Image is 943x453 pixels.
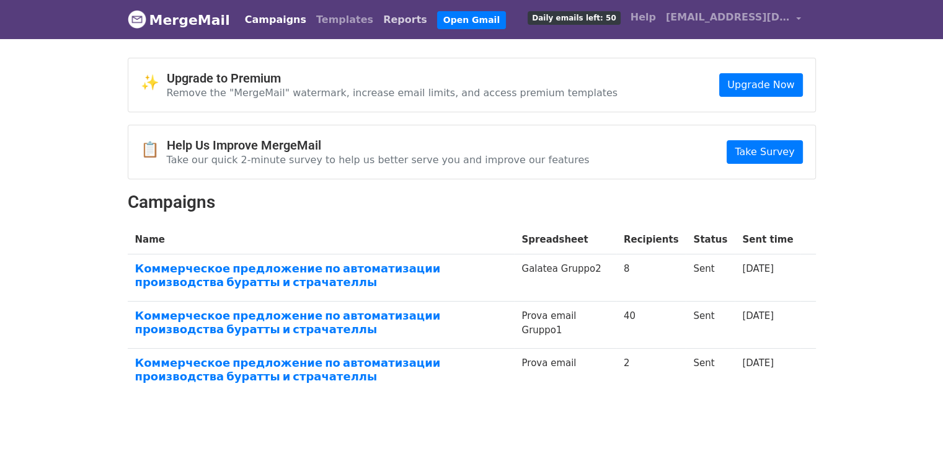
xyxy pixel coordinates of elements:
a: Reports [378,7,432,32]
td: Sent [686,254,735,302]
td: Sent [686,349,735,396]
th: Status [686,225,735,254]
td: 40 [616,302,686,349]
a: Коммерческое предложение по автоматизации производства буратты и страчателлы [135,356,507,383]
h4: Help Us Improve MergeMail [167,138,590,153]
td: Galatea Gruppo2 [514,254,616,302]
a: Upgrade Now [719,73,802,97]
a: Help [626,5,661,30]
td: 2 [616,349,686,396]
a: Open Gmail [437,11,506,29]
h2: Campaigns [128,192,816,213]
span: ✨ [141,74,167,92]
th: Sent time [735,225,800,254]
a: Коммерческое предложение по автоматизации производства буратты и страчателлы [135,309,507,336]
p: Remove the "MergeMail" watermark, increase email limits, and access premium templates [167,86,618,99]
iframe: Chat Widget [881,393,943,453]
a: Коммерческое предложение по автоматизации производства буратты и страчателлы [135,262,507,289]
a: [DATE] [742,310,774,321]
div: Widget chat [881,393,943,453]
a: Take Survey [727,140,802,164]
a: [DATE] [742,263,774,274]
td: Prova email [514,349,616,396]
span: [EMAIL_ADDRESS][DOMAIN_NAME] [666,10,790,25]
a: Daily emails left: 50 [523,5,625,30]
td: Sent [686,302,735,349]
span: Daily emails left: 50 [528,11,620,25]
span: 📋 [141,141,167,159]
a: MergeMail [128,7,230,33]
a: Campaigns [240,7,311,32]
a: [DATE] [742,357,774,369]
a: [EMAIL_ADDRESS][DOMAIN_NAME] [661,5,806,34]
a: Templates [311,7,378,32]
img: MergeMail logo [128,10,146,29]
th: Name [128,225,515,254]
td: Prova email Gruppo1 [514,302,616,349]
th: Spreadsheet [514,225,616,254]
th: Recipients [616,225,686,254]
h4: Upgrade to Premium [167,71,618,86]
td: 8 [616,254,686,302]
p: Take our quick 2-minute survey to help us better serve you and improve our features [167,153,590,166]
